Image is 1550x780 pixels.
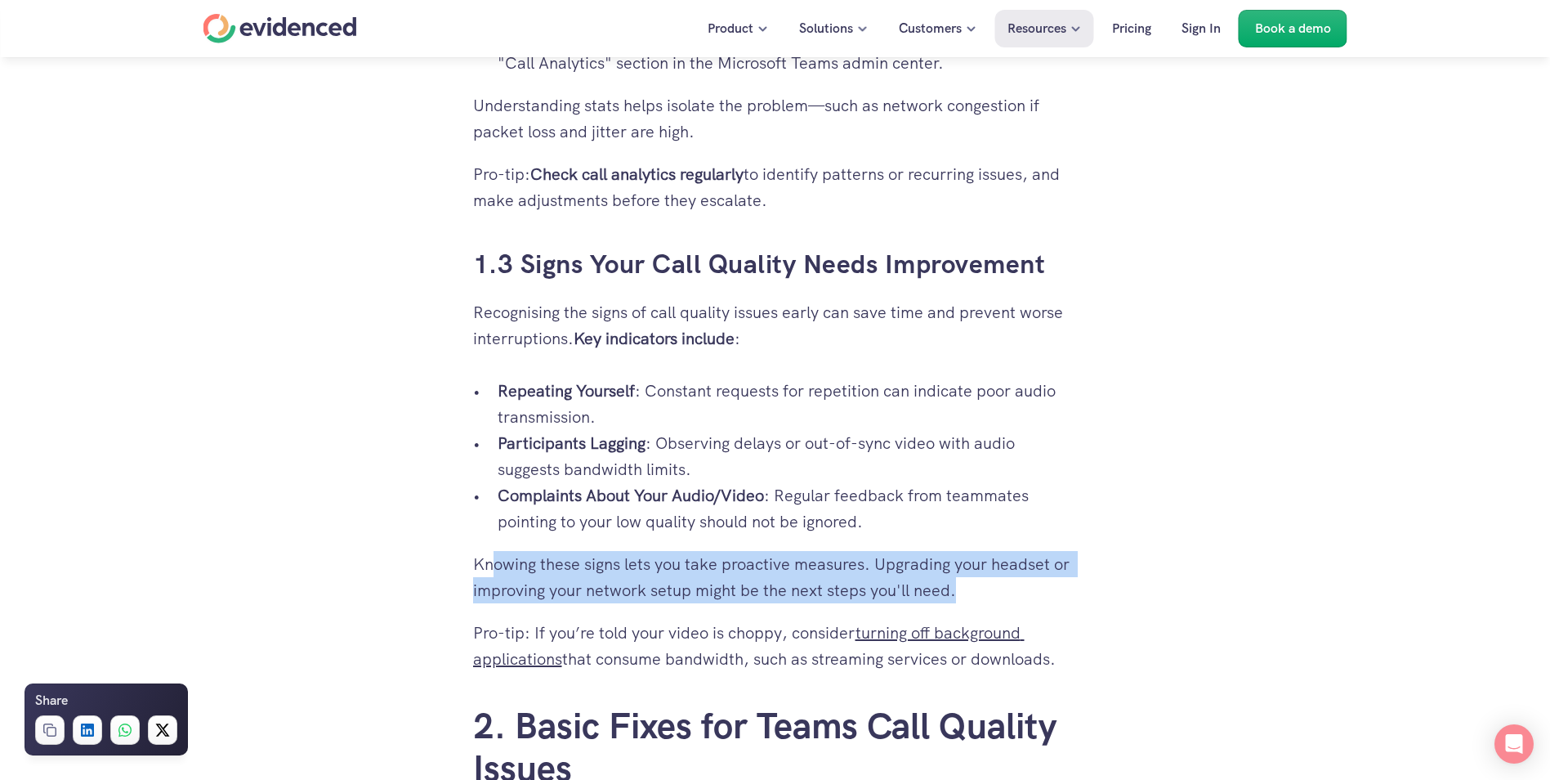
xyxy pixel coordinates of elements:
a: Book a demo [1239,10,1347,47]
p: Pricing [1112,18,1151,39]
strong: Complaints About Your Audio/Video [498,485,764,506]
p: : Observing delays or out-of-sync video with audio suggests bandwidth limits. [498,430,1078,482]
strong: Key indicators include [574,328,735,349]
p: Resources [1007,18,1066,39]
strong: Check call analytics regularly [530,164,744,185]
strong: Repeating Yourself [498,380,635,401]
a: 1.3 Signs Your Call Quality Needs Improvement [473,247,1046,281]
a: Pricing [1100,10,1164,47]
p: Customers [899,18,962,39]
p: : Constant requests for repetition can indicate poor audio transmission. [498,378,1078,430]
p: Recognising the signs of call quality issues early can save time and prevent worse interruptions. : [473,299,1078,352]
p: Book a demo [1255,18,1331,39]
a: Home [203,14,357,43]
div: Open Intercom Messenger [1494,724,1534,764]
p: Pro-tip: If you’re told your video is choppy, consider that consume bandwidth, such as streaming ... [473,620,1078,672]
p: Pro-tip: to identify patterns or recurring issues, and make adjustments before they escalate. [473,161,1078,213]
strong: Participants Lagging [498,433,645,454]
p: Knowing these signs lets you take proactive measures. Upgrading your headset or improving your ne... [473,551,1078,603]
h6: Share [35,690,68,711]
p: : Regular feedback from teammates pointing to your low quality should not be ignored. [498,482,1078,535]
p: Sign In [1181,18,1221,39]
a: turning off background applications [473,622,1025,670]
p: Product [708,18,753,39]
p: Solutions [799,18,853,39]
a: Sign In [1169,10,1233,47]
